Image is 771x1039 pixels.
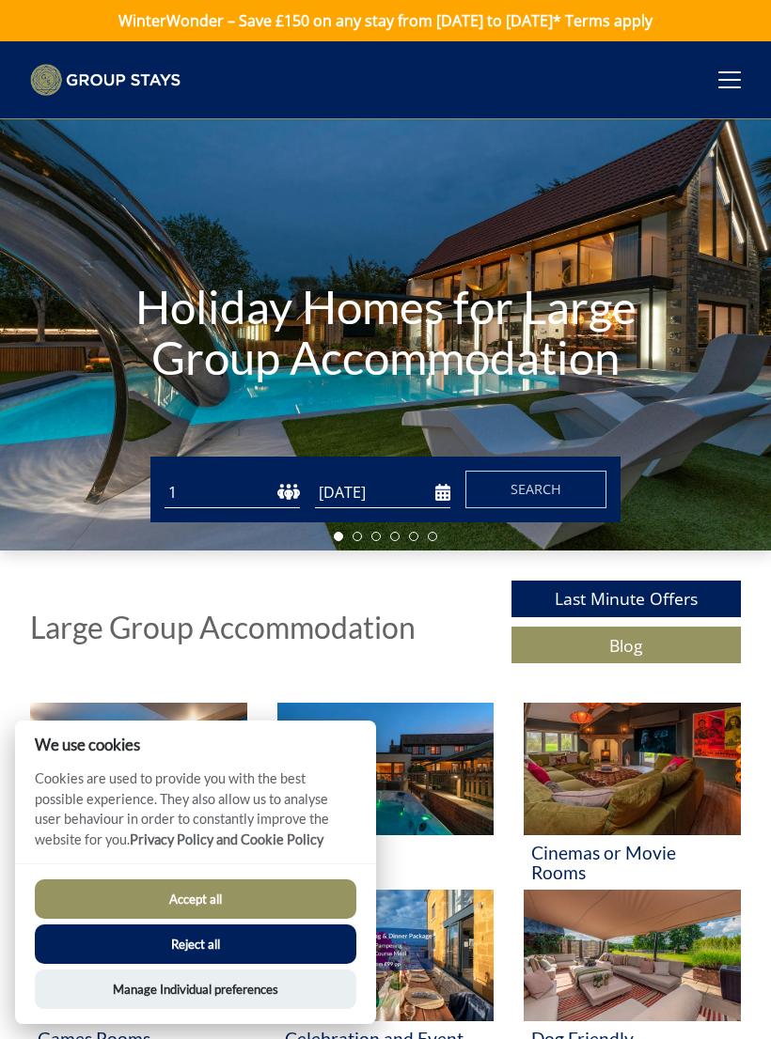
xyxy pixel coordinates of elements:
[531,843,733,882] h3: Cinemas or Movie Rooms
[35,924,356,964] button: Reject all
[315,477,450,508] input: Arrival Date
[30,703,247,834] img: 'Swimming Pool' - Large Group Accommodation Holiday Ideas
[130,831,323,847] a: Privacy Policy and Cookie Policy
[35,879,356,919] button: Accept all
[15,768,376,863] p: Cookies are used to provide you with the best possible experience. They also allow us to analyse ...
[30,703,247,890] a: 'Swimming Pool' - Large Group Accommodation Holiday Ideas Swimming Pool
[277,890,495,1021] img: 'Celebration and Event Packages' - Large Group Accommodation Holiday Ideas
[524,890,741,1021] img: 'Dog Friendly' - Large Group Accommodation Holiday Ideas
[511,627,741,663] a: Blog
[511,581,741,617] a: Last Minute Offers
[511,480,561,498] span: Search
[30,611,416,644] h1: Large Group Accommodation
[35,969,356,1009] button: Manage Individual preferences
[285,843,487,862] h3: Hot Tubs
[277,703,495,890] a: 'Hot Tubs' - Large Group Accommodation Holiday Ideas Hot Tubs
[15,736,376,753] h2: We use cookies
[30,64,181,96] img: Group Stays
[277,703,495,834] img: 'Hot Tubs' - Large Group Accommodation Holiday Ideas
[524,703,741,834] img: 'Cinemas or Movie Rooms' - Large Group Accommodation Holiday Ideas
[524,703,741,890] a: 'Cinemas or Movie Rooms' - Large Group Accommodation Holiday Ideas Cinemas or Movie Rooms
[116,243,655,420] h1: Holiday Homes for Large Group Accommodation
[465,471,606,508] button: Search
